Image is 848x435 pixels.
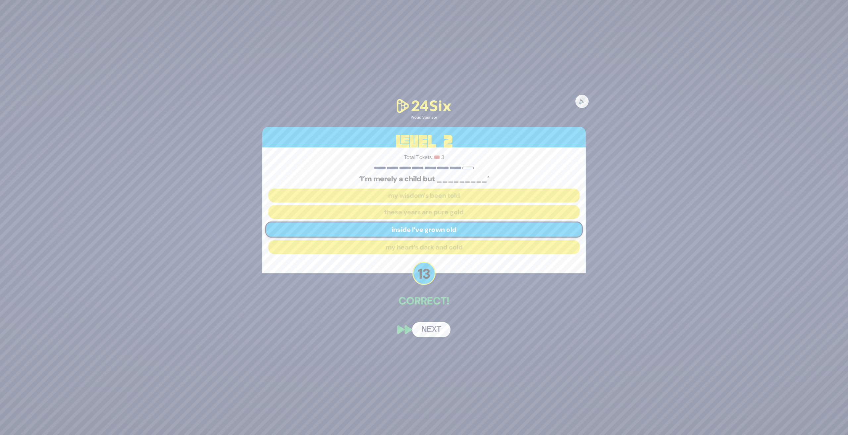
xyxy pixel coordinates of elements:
p: Correct! [262,293,586,309]
button: my wisdom’s been told [268,189,580,202]
img: 24Six [394,98,454,115]
h3: Level 2 [262,127,586,157]
button: inside I’ve grown old [265,222,583,238]
h5: ‘I’m merely a child but _________’ [268,175,580,183]
p: Total Tickets: 🎟️ 3 [268,153,580,161]
button: these years are pure gold [268,205,580,219]
p: 13 [412,262,436,285]
button: 🔊 [575,95,589,108]
div: Proud Sponsor [394,114,454,120]
button: my heart’s dark and cold [268,240,580,254]
button: Next [412,322,450,337]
